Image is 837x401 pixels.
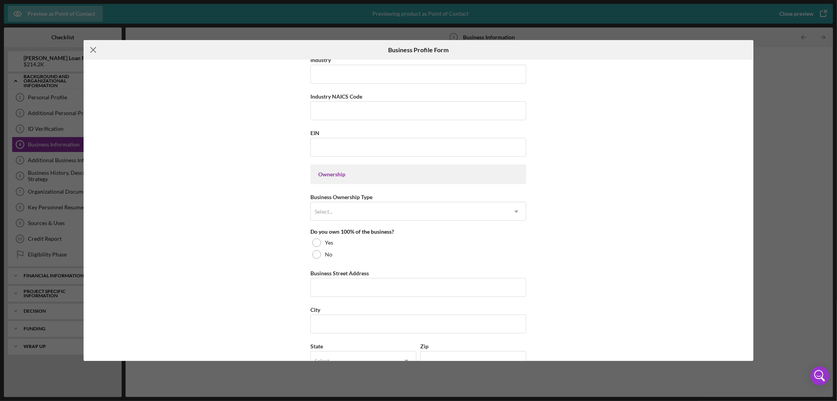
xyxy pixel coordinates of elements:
label: No [325,251,332,258]
div: Select... [315,209,333,215]
div: Ownership [318,171,518,178]
h6: Business Profile Form [388,46,449,53]
div: Select... [315,358,333,364]
label: Zip [420,343,429,350]
div: Open Intercom Messenger [810,366,829,385]
label: City [310,306,320,313]
label: Business Street Address [310,270,369,276]
label: Yes [325,240,333,246]
label: Industry NAICS Code [310,93,362,100]
div: Do you own 100% of the business? [310,229,526,235]
label: EIN [310,130,319,136]
label: Industry [310,57,331,63]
